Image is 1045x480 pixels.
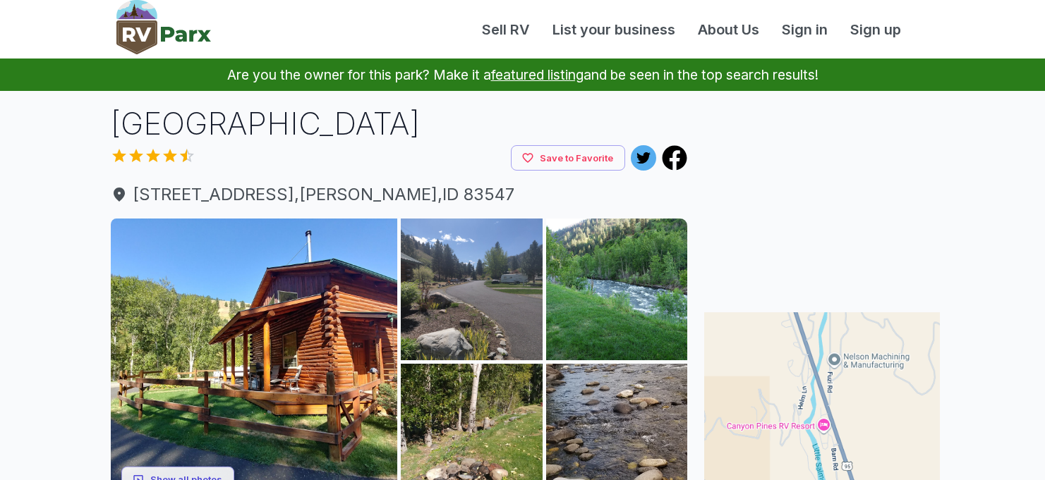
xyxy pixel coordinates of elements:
[111,102,688,145] h1: [GEOGRAPHIC_DATA]
[704,102,940,278] iframe: Advertisement
[491,66,584,83] a: featured listing
[511,145,625,171] button: Save to Favorite
[546,219,688,360] img: AAcXr8o9O2Nxw7qbHopmlLqDtCuG2CWsOI7CvLnF0MTJxj858AE2LukvMqrD4N_Eah3tYpo7tpqZZ96ah3bVcPZDXNpii5zKn...
[111,182,688,207] span: [STREET_ADDRESS] , [PERSON_NAME] , ID 83547
[687,19,771,40] a: About Us
[839,19,912,40] a: Sign up
[541,19,687,40] a: List your business
[17,59,1028,91] p: Are you the owner for this park? Make it a and be seen in the top search results!
[111,182,688,207] a: [STREET_ADDRESS],[PERSON_NAME],ID 83547
[401,219,543,360] img: AAcXr8qfUfx5KLAVlNghrGfF453W40b7y8EdZ8fT7tV_IsbWHyOoYr2gEDdcfnMh4s56V_vy59L2qJJSdcQEbFC4nIP2EEOTL...
[471,19,541,40] a: Sell RV
[771,19,839,40] a: Sign in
